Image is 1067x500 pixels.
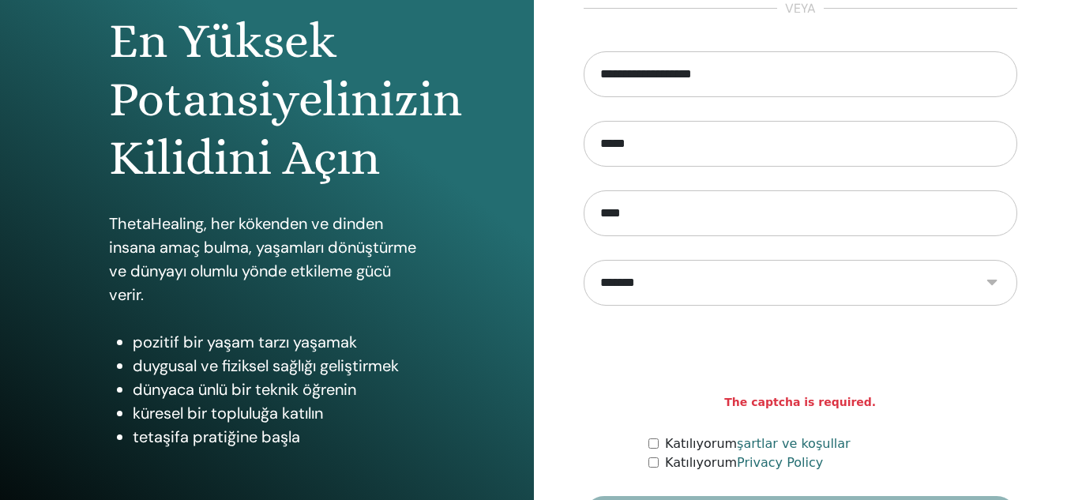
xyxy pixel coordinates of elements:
[109,212,425,306] p: ThetaHealing, her kökenden ve dinden insana amaç bulma, yaşamları dönüştürme ve dünyayı olumlu yö...
[133,330,425,354] li: pozitif bir yaşam tarzı yaşamak
[724,394,876,411] strong: The captcha is required.
[665,453,823,472] label: Katılıyorum
[133,378,425,401] li: dünyaca ünlü bir teknik öğrenin
[133,401,425,425] li: küresel bir topluluğa katılın
[133,425,425,449] li: tetaşifa pratiğine başla
[680,329,920,391] iframe: reCAPTCHA
[737,436,851,451] a: şartlar ve koşullar
[665,434,851,453] label: Katılıyorum
[109,12,425,188] h1: En Yüksek Potansiyelinizin Kilidini Açın
[737,455,823,470] a: Privacy Policy
[133,354,425,378] li: duygusal ve fiziksel sağlığı geliştirmek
